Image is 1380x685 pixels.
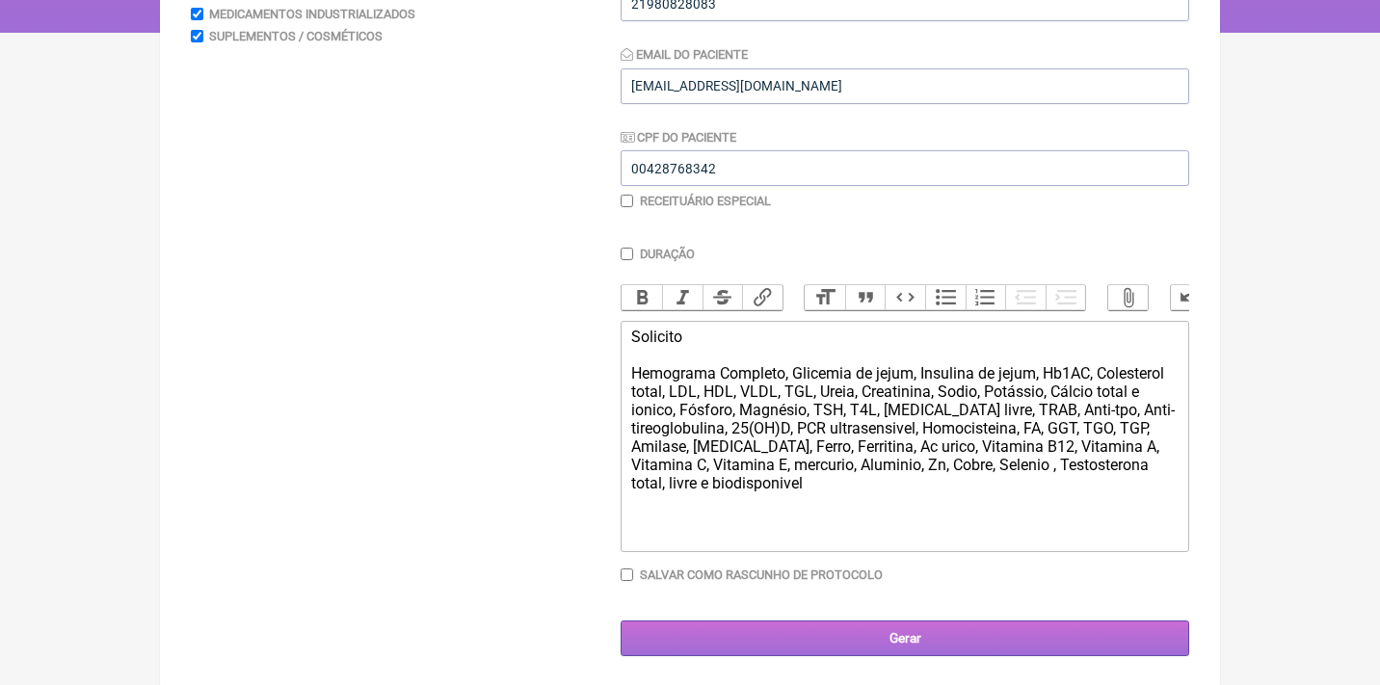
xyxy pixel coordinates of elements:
[703,285,743,310] button: Strikethrough
[621,47,748,62] label: Email do Paciente
[631,328,1179,492] div: Solicito Hemograma Completo, Glicemia de jejum, Insulina de jejum, Hb1AC, Colesterol total, LDL, ...
[662,285,703,310] button: Italic
[640,567,883,582] label: Salvar como rascunho de Protocolo
[885,285,925,310] button: Code
[805,285,845,310] button: Heading
[1005,285,1046,310] button: Decrease Level
[621,620,1189,656] input: Gerar
[845,285,886,310] button: Quote
[1171,285,1211,310] button: Undo
[966,285,1006,310] button: Numbers
[209,29,383,43] label: Suplementos / Cosméticos
[1108,285,1149,310] button: Attach Files
[1046,285,1086,310] button: Increase Level
[621,130,736,145] label: CPF do Paciente
[925,285,966,310] button: Bullets
[209,7,415,21] label: Medicamentos Industrializados
[622,285,662,310] button: Bold
[640,247,695,261] label: Duração
[742,285,783,310] button: Link
[640,194,771,208] label: Receituário Especial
